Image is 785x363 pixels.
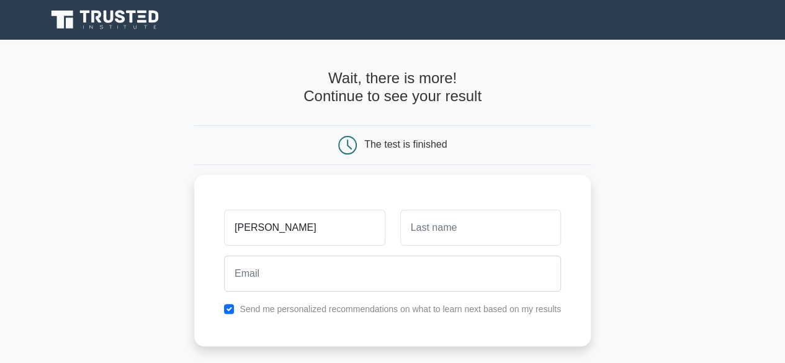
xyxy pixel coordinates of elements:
[224,256,561,292] input: Email
[364,139,447,150] div: The test is finished
[224,210,385,246] input: First name
[240,304,561,314] label: Send me personalized recommendations on what to learn next based on my results
[400,210,561,246] input: Last name
[194,69,591,105] h4: Wait, there is more! Continue to see your result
